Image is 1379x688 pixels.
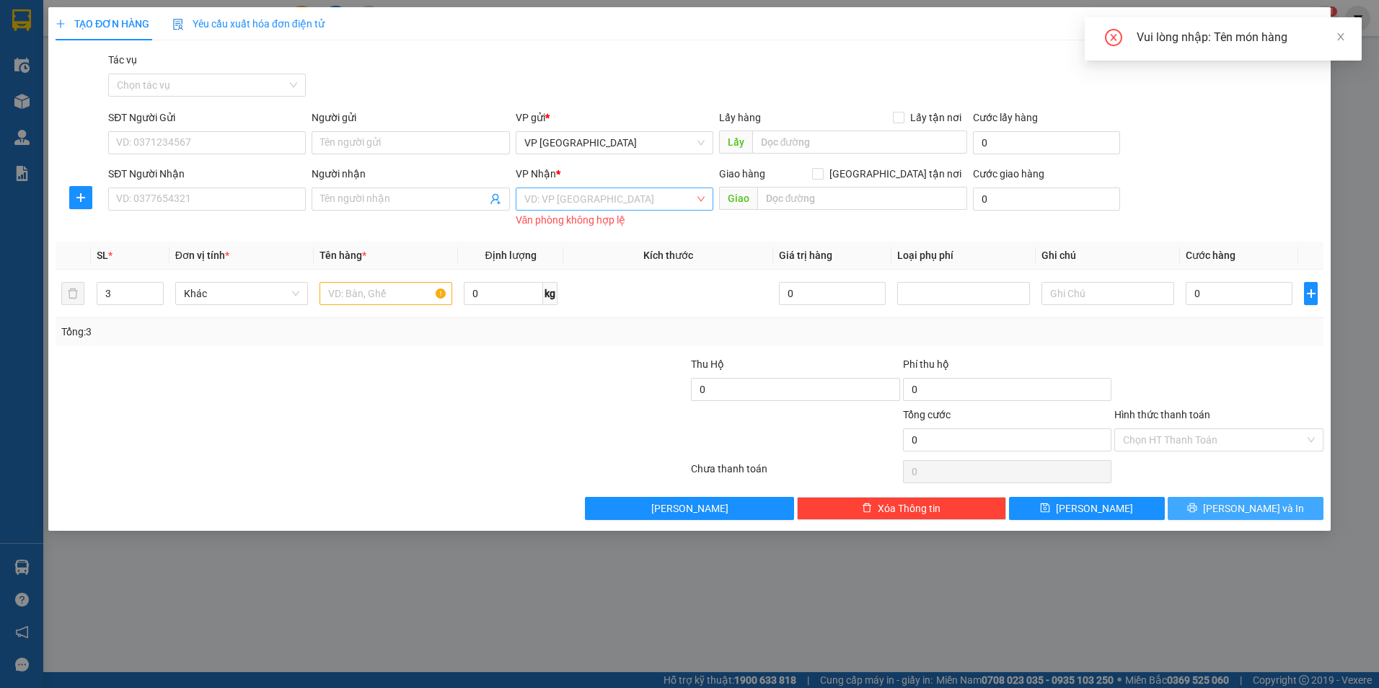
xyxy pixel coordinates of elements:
[69,186,92,209] button: plus
[516,168,556,180] span: VP Nhận
[175,250,229,261] span: Đơn vị tính
[65,48,190,74] span: 24 [PERSON_NAME] - Vinh - [GEOGRAPHIC_DATA]
[1168,497,1323,520] button: printer[PERSON_NAME] và In
[320,250,366,261] span: Tên hàng
[485,250,537,261] span: Định lượng
[70,192,92,203] span: plus
[862,503,872,514] span: delete
[516,212,713,229] div: Văn phòng không hợp lệ
[61,324,532,340] div: Tổng: 3
[1009,497,1165,520] button: save[PERSON_NAME]
[61,282,84,305] button: delete
[108,166,306,182] div: SĐT Người Nhận
[82,14,173,45] strong: HÃNG XE HẢI HOÀNG GIA
[524,132,705,154] span: VP Can Lộc
[891,242,1036,270] th: Loại phụ phí
[1105,29,1122,49] span: close-circle
[1203,500,1304,516] span: [PERSON_NAME] và In
[903,409,951,420] span: Tổng cước
[973,168,1044,180] label: Cước giao hàng
[973,131,1120,154] input: Cước lấy hàng
[184,283,299,304] span: Khác
[719,112,761,123] span: Lấy hàng
[973,112,1038,123] label: Cước lấy hàng
[643,250,693,261] span: Kích thước
[543,282,558,305] span: kg
[69,78,186,93] strong: PHIẾU GỬI HÀNG
[1137,29,1344,46] div: Vui lòng nhập: Tên món hàng
[1041,282,1174,305] input: Ghi Chú
[719,187,757,210] span: Giao
[108,54,137,66] label: Tác vụ
[691,358,724,370] span: Thu Hộ
[56,18,149,30] span: TẠO ĐƠN HÀNG
[1186,250,1235,261] span: Cước hàng
[312,110,509,125] div: Người gửi
[651,500,728,516] span: [PERSON_NAME]
[61,96,193,118] strong: Hotline : [PHONE_NUMBER] - [PHONE_NUMBER]
[1290,7,1331,48] button: Close
[1056,500,1133,516] span: [PERSON_NAME]
[56,19,66,29] span: plus
[797,497,1006,520] button: deleteXóa Thông tin
[320,282,452,305] input: VD: Bàn, Ghế
[904,110,967,125] span: Lấy tận nơi
[172,18,325,30] span: Yêu cầu xuất hóa đơn điện tử
[1036,242,1180,270] th: Ghi chú
[172,19,184,30] img: icon
[973,188,1120,211] input: Cước giao hàng
[719,168,765,180] span: Giao hàng
[1040,503,1050,514] span: save
[97,250,108,261] span: SL
[8,32,55,104] img: logo
[1304,282,1318,305] button: plus
[719,131,752,154] span: Lấy
[1305,288,1317,299] span: plus
[1336,32,1346,42] span: close
[689,461,902,486] div: Chưa thanh toán
[779,282,886,305] input: 0
[752,131,968,154] input: Dọc đường
[108,110,306,125] div: SĐT Người Gửi
[1187,503,1197,514] span: printer
[824,166,967,182] span: [GEOGRAPHIC_DATA] tận nơi
[490,193,501,205] span: user-add
[903,356,1112,378] div: Phí thu hộ
[312,166,509,182] div: Người nhận
[201,53,304,69] span: VPCL1410250257
[779,250,832,261] span: Giá trị hàng
[757,187,968,210] input: Dọc đường
[585,497,794,520] button: [PERSON_NAME]
[878,500,940,516] span: Xóa Thông tin
[516,110,713,125] div: VP gửi
[1114,409,1210,420] label: Hình thức thanh toán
